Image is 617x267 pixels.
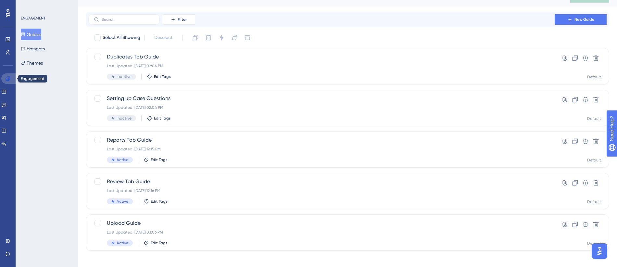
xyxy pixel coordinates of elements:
span: Edit Tags [151,240,168,246]
span: Active [117,199,128,204]
span: Select All Showing [103,34,140,42]
span: Active [117,240,128,246]
span: Inactive [117,74,132,79]
div: Last Updated: [DATE] 02:04 PM [107,105,536,110]
span: Deselect [154,34,172,42]
div: Default [587,74,601,80]
span: New Guide [574,17,594,22]
div: Last Updated: [DATE] 12:16 PM [107,188,536,193]
iframe: UserGuiding AI Assistant Launcher [590,241,609,261]
input: Search [102,17,154,22]
button: Themes [21,57,43,69]
div: Default [587,116,601,121]
span: Edit Tags [154,116,171,121]
div: Default [587,158,601,163]
span: Filter [178,17,187,22]
div: Last Updated: [DATE] 12:15 PM [107,146,536,152]
span: Inactive [117,116,132,121]
button: Deselect [148,32,178,44]
span: Need Help? [15,2,41,9]
span: Active [117,157,128,162]
button: Edit Tags [144,240,168,246]
button: Filter [162,14,195,25]
span: Duplicates Tab Guide [107,53,536,61]
span: Setting up Case Questions [107,95,536,102]
button: Edit Tags [144,157,168,162]
span: Edit Tags [151,157,168,162]
span: Edit Tags [151,199,168,204]
div: Last Updated: [DATE] 02:04 PM [107,63,536,69]
button: Hotspots [21,43,45,55]
span: Review Tab Guide [107,178,536,185]
button: Edit Tags [147,74,171,79]
div: Default [587,241,601,246]
button: New Guide [555,14,607,25]
button: Edit Tags [147,116,171,121]
button: Guides [21,29,41,40]
span: Edit Tags [154,74,171,79]
span: Reports Tab Guide [107,136,536,144]
button: Edit Tags [144,199,168,204]
div: ENGAGEMENT [21,16,45,21]
span: Upload Guide [107,219,536,227]
div: Last Updated: [DATE] 03:06 PM [107,230,536,235]
div: Default [587,199,601,204]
